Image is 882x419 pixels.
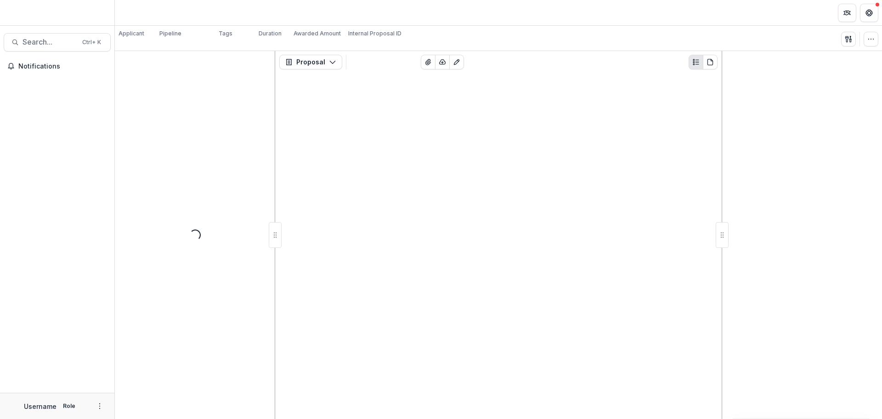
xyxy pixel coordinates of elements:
[80,37,103,47] div: Ctrl + K
[4,59,111,74] button: Notifications
[159,29,181,38] p: Pipeline
[23,38,77,46] span: Search...
[219,29,232,38] p: Tags
[60,402,78,410] p: Role
[18,63,107,70] span: Notifications
[860,4,878,22] button: Get Help
[703,55,718,69] button: PDF view
[421,55,435,69] button: View Attached Files
[279,55,342,69] button: Proposal
[449,55,464,69] button: Edit as form
[119,29,144,38] p: Applicant
[4,33,111,52] button: Search...
[259,29,282,38] p: Duration
[689,55,703,69] button: Plaintext view
[24,402,57,411] p: Username
[94,401,105,412] button: More
[294,29,341,38] p: Awarded Amount
[348,29,401,38] p: Internal Proposal ID
[838,4,856,22] button: Partners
